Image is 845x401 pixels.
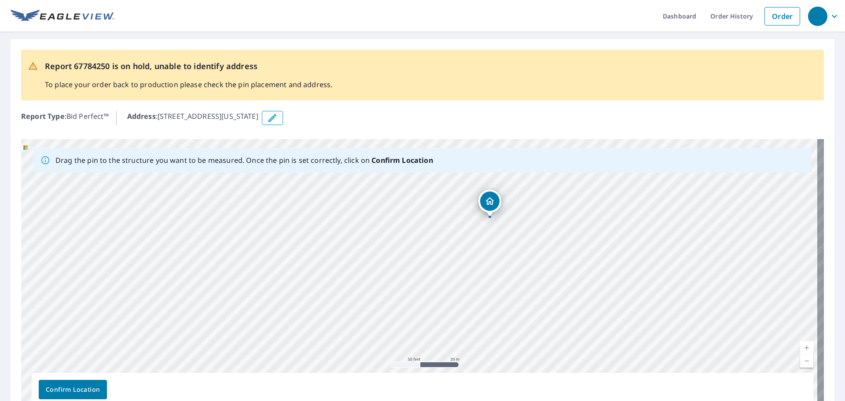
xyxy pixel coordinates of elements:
[800,354,813,368] a: Current Level 19, Zoom Out
[371,155,433,165] b: Confirm Location
[11,10,114,23] img: EV Logo
[39,380,107,399] button: Confirm Location
[764,7,800,26] a: Order
[21,111,65,121] b: Report Type
[46,384,100,395] span: Confirm Location
[127,111,258,125] p: : [STREET_ADDRESS][US_STATE]
[800,341,813,354] a: Current Level 19, Zoom In
[45,60,332,72] p: Report 67784250 is on hold, unable to identify address
[45,79,332,90] p: To place your order back to production please check the pin placement and address.
[127,111,156,121] b: Address
[55,155,433,166] p: Drag the pin to the structure you want to be measured. Once the pin is set correctly, click on
[21,111,109,125] p: : Bid Perfect™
